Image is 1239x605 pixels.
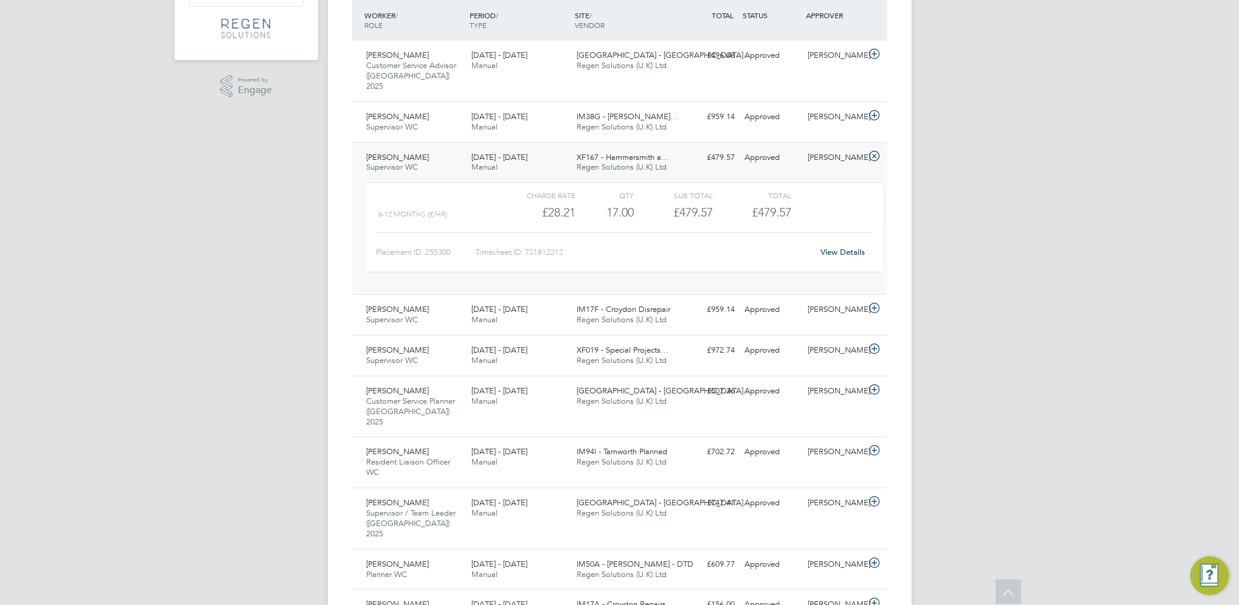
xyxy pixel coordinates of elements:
[803,442,866,462] div: [PERSON_NAME]
[740,442,803,462] div: Approved
[471,497,527,508] span: [DATE] - [DATE]
[367,304,429,314] span: [PERSON_NAME]
[577,345,668,355] span: XF019 - Special Projects…
[365,20,383,30] span: ROLE
[362,4,467,36] div: WORKER
[577,122,667,132] span: Regen Solutions (U.K) Ltd
[821,247,865,257] a: View Details
[367,446,429,457] span: [PERSON_NAME]
[396,10,398,20] span: /
[575,188,634,202] div: QTY
[803,493,866,513] div: [PERSON_NAME]
[575,20,605,30] span: VENDOR
[634,202,713,223] div: £479.57
[220,75,272,98] a: Powered byEngage
[803,46,866,66] div: [PERSON_NAME]
[740,493,803,513] div: Approved
[367,345,429,355] span: [PERSON_NAME]
[367,355,418,365] span: Supervisor WC
[471,559,527,569] span: [DATE] - [DATE]
[471,314,498,325] span: Manual
[471,50,527,60] span: [DATE] - [DATE]
[577,559,693,569] span: IM50A - [PERSON_NAME] - DTD
[577,314,667,325] span: Regen Solutions (U.K) Ltd
[471,304,527,314] span: [DATE] - [DATE]
[634,188,713,202] div: Sub Total
[577,60,667,71] span: Regen Solutions (U.K) Ltd
[367,396,456,427] span: Customer Service Planner ([GEOGRAPHIC_DATA]) 2025
[577,508,667,518] span: Regen Solutions (U.K) Ltd
[803,148,866,168] div: [PERSON_NAME]
[367,508,456,539] span: Supervisor / Team Leader ([GEOGRAPHIC_DATA]) 2025
[471,355,498,365] span: Manual
[577,385,751,396] span: [GEOGRAPHIC_DATA] - [GEOGRAPHIC_DATA]…
[476,243,813,262] div: Timesheet ID: TS1812212
[471,385,527,396] span: [DATE] - [DATE]
[471,111,527,122] span: [DATE] - [DATE]
[575,202,634,223] div: 17.00
[677,555,740,575] div: £609.77
[471,457,498,467] span: Manual
[367,50,429,60] span: [PERSON_NAME]
[677,381,740,401] div: £507.36
[1190,556,1229,595] button: Engage Resource Center
[221,19,271,38] img: regensolutions-logo-retina.png
[803,341,866,361] div: [PERSON_NAME]
[471,60,498,71] span: Manual
[803,381,866,401] div: [PERSON_NAME]
[496,202,575,223] div: £28.21
[713,188,791,202] div: Total
[577,569,667,579] span: Regen Solutions (U.K) Ltd
[577,457,667,467] span: Regen Solutions (U.K) Ltd
[577,50,751,60] span: [GEOGRAPHIC_DATA] - [GEOGRAPHIC_DATA]…
[740,4,803,26] div: STATUS
[677,148,740,168] div: £479.57
[471,122,498,132] span: Manual
[740,381,803,401] div: Approved
[577,152,669,162] span: XF167 - Hammersmith a…
[577,497,751,508] span: [GEOGRAPHIC_DATA] - [GEOGRAPHIC_DATA]…
[589,10,592,20] span: /
[471,446,527,457] span: [DATE] - [DATE]
[470,20,487,30] span: TYPE
[572,4,677,36] div: SITE
[471,569,498,579] span: Manual
[367,122,418,132] span: Supervisor WC
[803,107,866,127] div: [PERSON_NAME]
[577,355,667,365] span: Regen Solutions (U.K) Ltd
[238,75,272,85] span: Powered by
[677,46,740,66] div: £496.08
[577,111,678,122] span: IM38G - [PERSON_NAME]…
[471,345,527,355] span: [DATE] - [DATE]
[803,555,866,575] div: [PERSON_NAME]
[740,107,803,127] div: Approved
[740,148,803,168] div: Approved
[471,162,498,172] span: Manual
[577,304,670,314] span: IM17F - Croydon Disrepair
[367,497,429,508] span: [PERSON_NAME]
[238,85,272,95] span: Engage
[803,4,866,26] div: APPROVER
[471,396,498,406] span: Manual
[496,10,498,20] span: /
[740,555,803,575] div: Approved
[367,314,418,325] span: Supervisor WC
[752,205,791,220] span: £479.57
[189,19,304,38] a: Go to home page
[803,300,866,320] div: [PERSON_NAME]
[471,152,527,162] span: [DATE] - [DATE]
[740,300,803,320] div: Approved
[367,559,429,569] span: [PERSON_NAME]
[367,457,451,477] span: Resident Liaison Officer WC
[577,446,667,457] span: IM94I - Tamworth Planned
[740,46,803,66] div: Approved
[367,569,408,579] span: Planner WC
[377,243,476,262] div: Placement ID: 255300
[712,10,734,20] span: TOTAL
[471,508,498,518] span: Manual
[677,300,740,320] div: £959.14
[677,493,740,513] div: £747.41
[677,107,740,127] div: £959.14
[467,4,572,36] div: PERIOD
[496,188,575,202] div: Charge rate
